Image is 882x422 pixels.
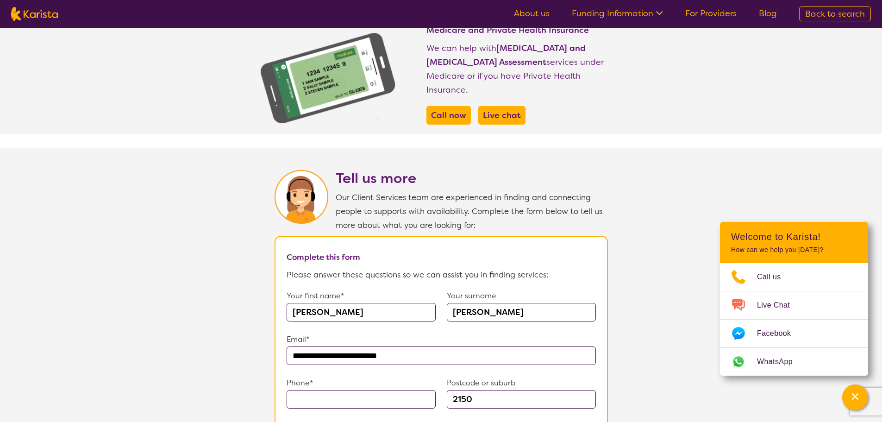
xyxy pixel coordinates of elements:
[11,7,58,21] img: Karista logo
[731,246,857,254] p: How can we help you [DATE]?
[275,170,328,224] img: Karista Client Service
[757,355,804,369] span: WhatsApp
[757,298,801,312] span: Live Chat
[259,32,397,125] img: Find NDIS and Disability services and providers
[720,222,868,376] div: Channel Menu
[483,110,521,121] b: Live chat
[842,384,868,410] button: Channel Menu
[685,8,737,19] a: For Providers
[431,110,466,121] b: Call now
[757,270,792,284] span: Call us
[429,108,469,122] a: Call now
[287,289,436,303] p: Your first name*
[426,25,608,36] h4: Medicare and Private Health Insurance
[426,43,586,68] b: [MEDICAL_DATA] and [MEDICAL_DATA] Assessment
[447,376,596,390] p: Postcode or suburb
[731,231,857,242] h2: Welcome to Karista!
[426,41,608,97] p: We can help with services under Medicare or if you have Private Health Insurance.
[514,8,550,19] a: About us
[481,108,523,122] a: Live chat
[287,252,360,262] b: Complete this form
[720,348,868,376] a: Web link opens in a new tab.
[447,289,596,303] p: Your surname
[572,8,663,19] a: Funding Information
[336,170,608,187] h2: Tell us more
[799,6,871,21] a: Back to search
[720,263,868,376] ul: Choose channel
[805,8,865,19] span: Back to search
[336,190,608,232] p: Our Client Services team are experienced in finding and connecting people to supports with availa...
[287,376,436,390] p: Phone*
[287,333,596,346] p: Email*
[759,8,777,19] a: Blog
[757,327,802,340] span: Facebook
[287,268,596,282] p: Please answer these questions so we can assist you in finding services:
